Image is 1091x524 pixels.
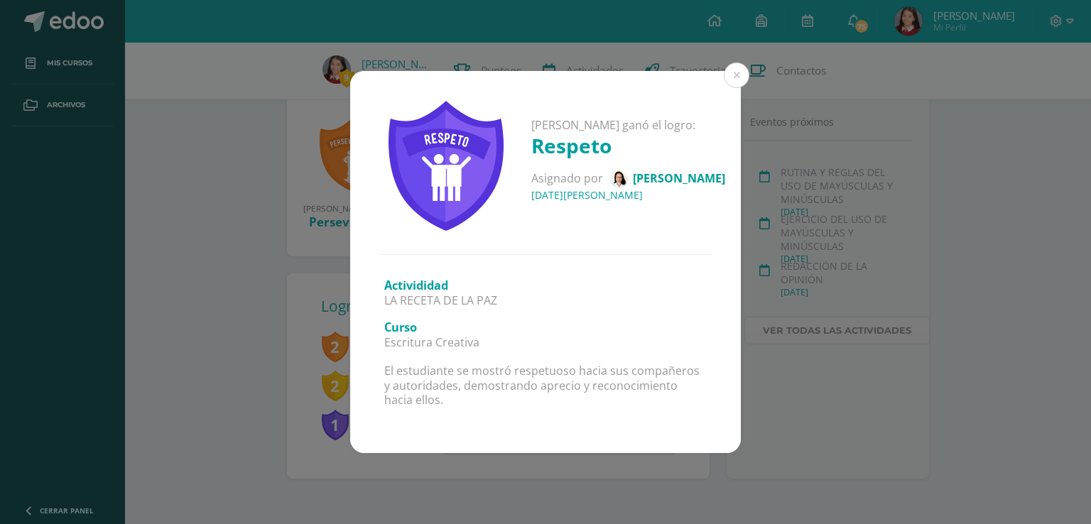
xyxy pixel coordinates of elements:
p: El estudiante se mostró respetuoso hacia sus compañeros y autoridades, demostrando aprecio y reco... [384,364,707,408]
p: LA RECETA DE LA PAZ [384,293,707,308]
h4: [DATE][PERSON_NAME] [531,188,725,202]
h3: Activididad [384,278,707,293]
button: Close (Esc) [724,62,749,88]
p: [PERSON_NAME] ganó el logro: [531,118,725,133]
p: Asignado por [531,170,725,188]
p: Escritura Creativa [384,335,707,350]
span: [PERSON_NAME] [633,170,725,186]
h3: Curso [384,320,707,335]
img: 73b7a5c4e6097dad9e18e5835c6a1113.png [610,170,628,188]
h1: Respeto [531,132,725,159]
